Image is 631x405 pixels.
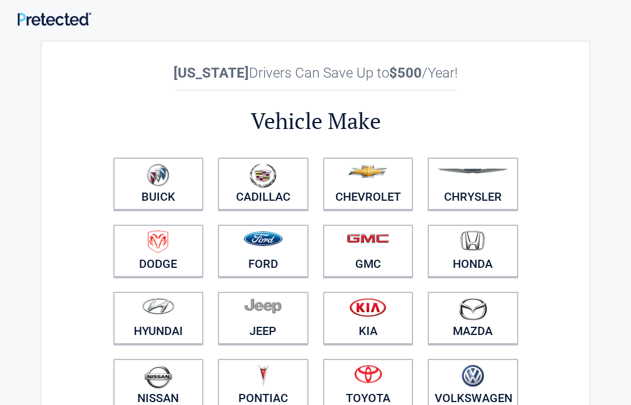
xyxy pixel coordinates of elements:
a: Ford [218,225,308,277]
img: jeep [244,298,282,314]
img: mazda [458,298,487,320]
b: [US_STATE] [174,65,249,81]
a: Chrysler [428,158,518,210]
a: Honda [428,225,518,277]
img: kia [349,298,386,317]
img: Main Logo [18,12,91,26]
img: cadillac [249,163,276,188]
img: hyundai [142,298,175,315]
a: Buick [113,158,204,210]
a: Dodge [113,225,204,277]
a: Jeep [218,292,308,344]
img: chrysler [437,169,508,174]
h2: Drivers Can Save Up to /Year [106,65,525,81]
img: honda [460,231,485,251]
a: Cadillac [218,158,308,210]
a: GMC [323,225,414,277]
img: nissan [144,365,172,389]
img: volkswagen [462,365,484,387]
a: Chevrolet [323,158,414,210]
h2: Vehicle Make [106,106,525,136]
img: ford [244,231,283,246]
img: chevrolet [348,165,387,178]
img: buick [147,163,169,187]
img: gmc [346,233,389,243]
b: $500 [389,65,422,81]
img: dodge [148,231,168,253]
img: pontiac [257,365,269,387]
a: Kia [323,292,414,344]
a: Mazda [428,292,518,344]
img: toyota [354,365,382,383]
a: Hyundai [113,292,204,344]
